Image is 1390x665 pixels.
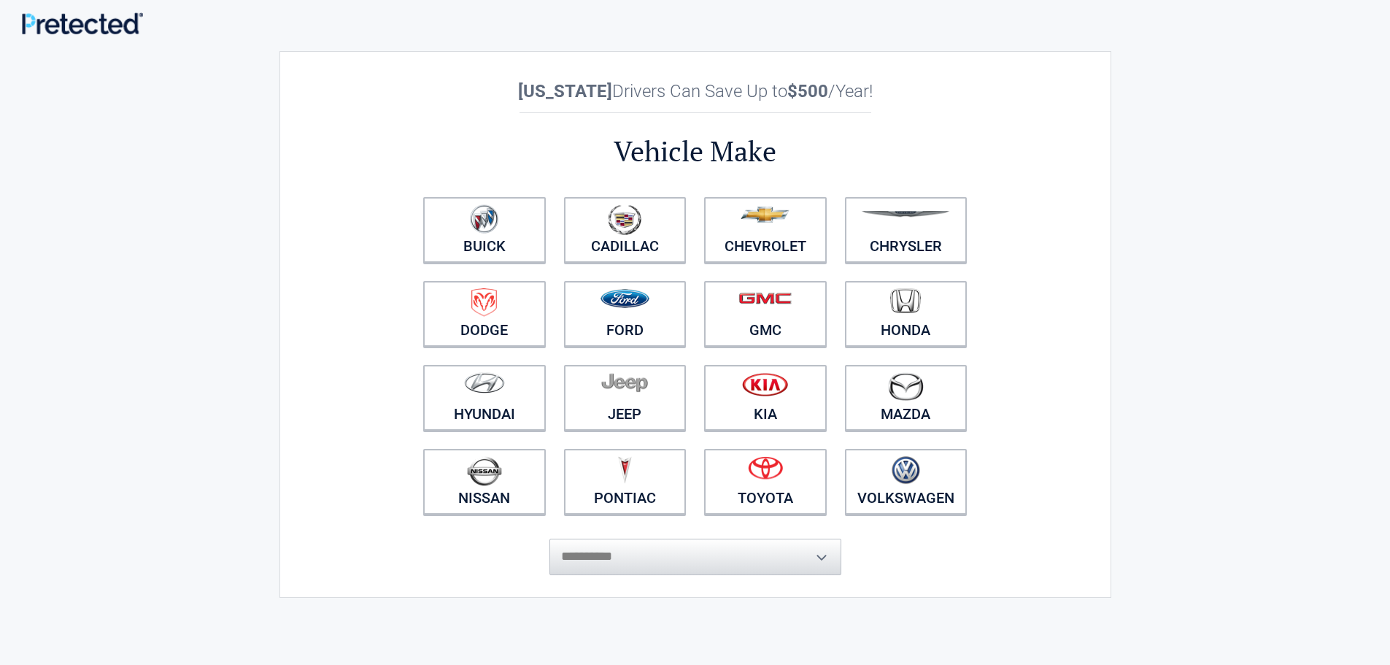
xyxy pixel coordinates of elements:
[601,372,648,393] img: jeep
[892,456,920,485] img: volkswagen
[890,288,921,314] img: honda
[423,281,546,347] a: Dodge
[742,372,788,396] img: kia
[704,449,827,515] a: Toyota
[564,365,687,431] a: Jeep
[467,456,502,486] img: nissan
[704,281,827,347] a: GMC
[470,204,498,234] img: buick
[861,211,950,218] img: chrysler
[741,207,789,223] img: chevrolet
[414,81,976,101] h2: Drivers Can Save Up to /Year
[845,281,968,347] a: Honda
[704,197,827,263] a: Chevrolet
[601,289,649,308] img: ford
[845,197,968,263] a: Chrysler
[414,133,976,170] h2: Vehicle Make
[423,197,546,263] a: Buick
[738,292,792,304] img: gmc
[787,81,828,101] b: $500
[518,81,612,101] b: [US_STATE]
[845,365,968,431] a: Mazda
[471,288,497,317] img: dodge
[617,456,632,484] img: pontiac
[845,449,968,515] a: Volkswagen
[748,456,783,480] img: toyota
[564,197,687,263] a: Cadillac
[887,372,924,401] img: mazda
[564,281,687,347] a: Ford
[608,204,641,235] img: cadillac
[464,372,505,393] img: hyundai
[22,12,143,34] img: Main Logo
[564,449,687,515] a: Pontiac
[704,365,827,431] a: Kia
[423,449,546,515] a: Nissan
[423,365,546,431] a: Hyundai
